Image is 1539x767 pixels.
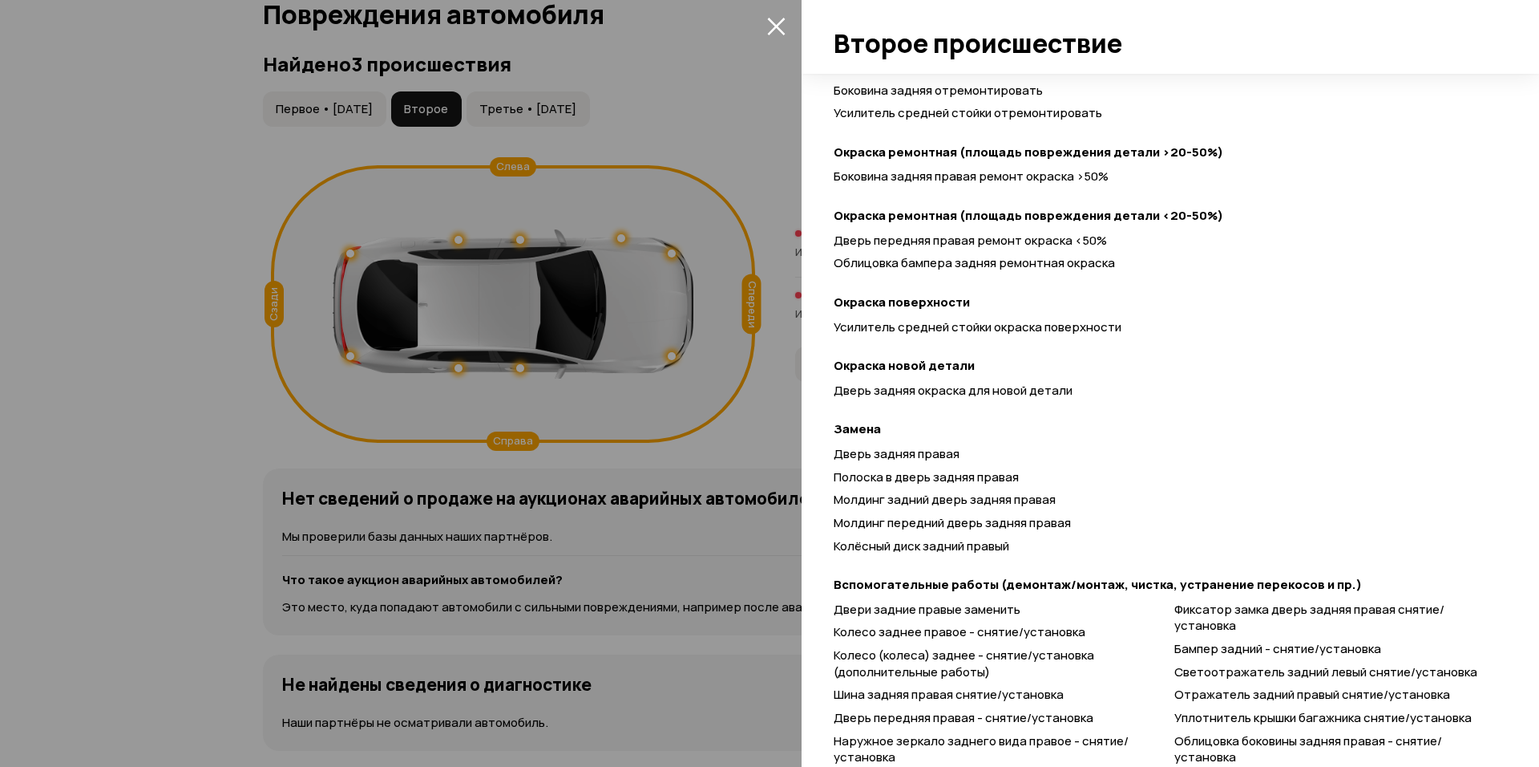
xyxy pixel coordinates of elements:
span: Облицовка бампера задняя ремонтная окраска [834,254,1115,271]
strong: Окраска ремонтная (площадь повреждения детали <20-50%) [834,208,1491,225]
span: Дверь передняя правая ремонт окраска <50% [834,232,1107,249]
span: Бампер задний - снятие/установка [1174,640,1381,657]
strong: Окраска новой детали [834,358,1491,375]
span: Колесо (колеса) заднее - снятие/установка (дополнительные работы) [834,647,1094,680]
strong: Вспомогательные работы (демонтаж/монтаж, чистка, устранение перекосов и пр.) [834,577,1491,594]
strong: Окраска ремонтная (площадь повреждения детали >20-50%) [834,144,1491,161]
span: Уплотнитель крышки багажника снятие/установка [1174,709,1472,726]
span: Двери задние правые заменить [834,601,1020,618]
span: Облицовка бампера заднего отремонтировать [834,59,1114,75]
button: закрыть [763,13,789,39]
span: Отражатель задний правый снятие/установка [1174,686,1450,703]
span: Дверь задняя окраска для новой детали [834,382,1072,399]
strong: Замена [834,421,1491,438]
span: Облицовка боковины задняя правая - снятие/установка [1174,733,1442,766]
span: Молдинг передний дверь задняя правая [834,514,1071,531]
span: Светоотражатель задний левый снятие/установка [1174,664,1477,680]
span: Полоска в дверь задняя правая [834,469,1019,485]
strong: Окраска поверхности [834,294,1491,311]
span: Боковина задняя отремонтировать [834,82,1043,99]
span: Шина задняя правая снятие/установка [834,686,1064,703]
span: Усилитель средней стойки окраска поверхности [834,319,1121,335]
span: Боковина задняя правая ремонт окраска >50% [834,168,1109,185]
span: Молдинг задний дверь задняя правая [834,491,1056,508]
span: Наружное зеркало заднего вида правое - снятие/установка [834,733,1129,766]
span: Колёсный диск задний правый [834,538,1009,554]
span: Дверь задняя правая [834,445,959,462]
span: Колесо заднее правое - снятие/установка [834,623,1085,640]
span: Дверь передняя правая - снятие/установка [834,709,1093,726]
span: Усилитель средней стойки отремонтировать [834,104,1102,121]
span: Фиксатор замка дверь задняя правая снятие/установка [1174,601,1444,635]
